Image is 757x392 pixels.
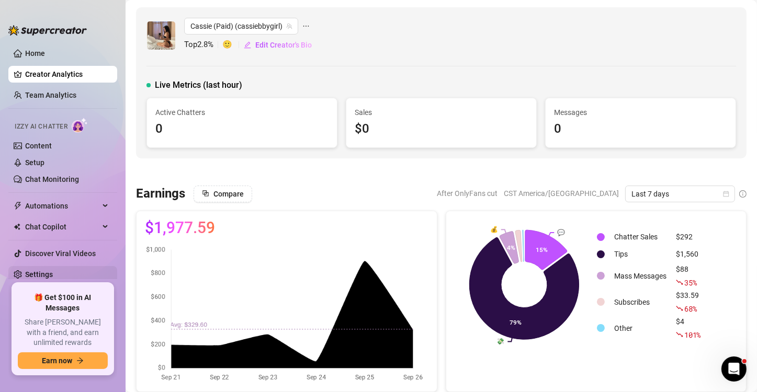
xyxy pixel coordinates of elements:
[723,191,729,197] span: calendar
[25,91,76,99] a: Team Analytics
[684,330,700,340] span: 101 %
[25,198,99,214] span: Automations
[554,119,727,139] div: 0
[676,248,700,260] div: $1,560
[213,190,244,198] span: Compare
[136,186,185,202] h3: Earnings
[302,18,310,34] span: ellipsis
[496,338,504,345] text: 💸
[25,270,53,279] a: Settings
[610,290,671,315] td: Subscribes
[676,231,700,243] div: $292
[676,331,683,338] span: fall
[684,278,696,287] span: 35 %
[610,229,671,245] td: Chatter Sales
[25,49,45,57] a: Home
[25,249,96,258] a: Discover Viral Videos
[147,21,175,50] img: Cassie (Paid)
[631,186,729,202] span: Last 7 days
[243,37,312,53] button: Edit Creator's Bio
[25,158,44,167] a: Setup
[684,304,696,314] span: 68 %
[721,356,747,382] iframe: Intercom live chat
[244,41,251,49] span: edit
[18,293,108,313] span: 🎁 Get $100 in AI Messages
[202,190,209,197] span: block
[194,186,252,202] button: Compare
[155,79,242,91] span: Live Metrics (last hour)
[15,122,67,132] span: Izzy AI Chatter
[14,202,22,210] span: thunderbolt
[14,223,20,230] img: Chat Copilot
[76,357,84,364] span: arrow-right
[739,190,747,198] span: info-circle
[557,228,565,236] text: 💬
[676,279,683,286] span: fall
[25,175,79,183] a: Chat Monitoring
[18,352,108,369] button: Earn nowarrow-right
[610,246,671,262] td: Tips
[676,290,700,315] div: $33.59
[504,186,619,201] span: CST America/[GEOGRAPHIC_DATA]
[42,356,72,365] span: Earn now
[155,119,329,139] div: 0
[610,316,671,341] td: Other
[155,107,329,118] span: Active Chatters
[190,18,292,34] span: Cassie (Paid) (cassiebbygirl)
[676,263,700,289] div: $88
[184,39,222,51] span: Top 2.8 %
[610,263,671,289] td: Mass Messages
[18,317,108,348] span: Share [PERSON_NAME] with a friend, and earn unlimited rewards
[25,142,52,150] a: Content
[222,39,243,51] span: 🙂
[676,305,683,312] span: fall
[25,66,109,83] a: Creator Analytics
[490,225,498,233] text: 💰
[437,186,498,201] span: After OnlyFans cut
[554,107,727,118] span: Messages
[255,41,312,49] span: Edit Creator's Bio
[676,316,700,341] div: $4
[8,25,87,36] img: logo-BBDzfeDw.svg
[72,118,88,133] img: AI Chatter
[355,107,528,118] span: Sales
[25,218,99,235] span: Chat Copilot
[355,119,528,139] div: $0
[286,23,292,29] span: team
[145,220,215,236] span: $1,977.59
